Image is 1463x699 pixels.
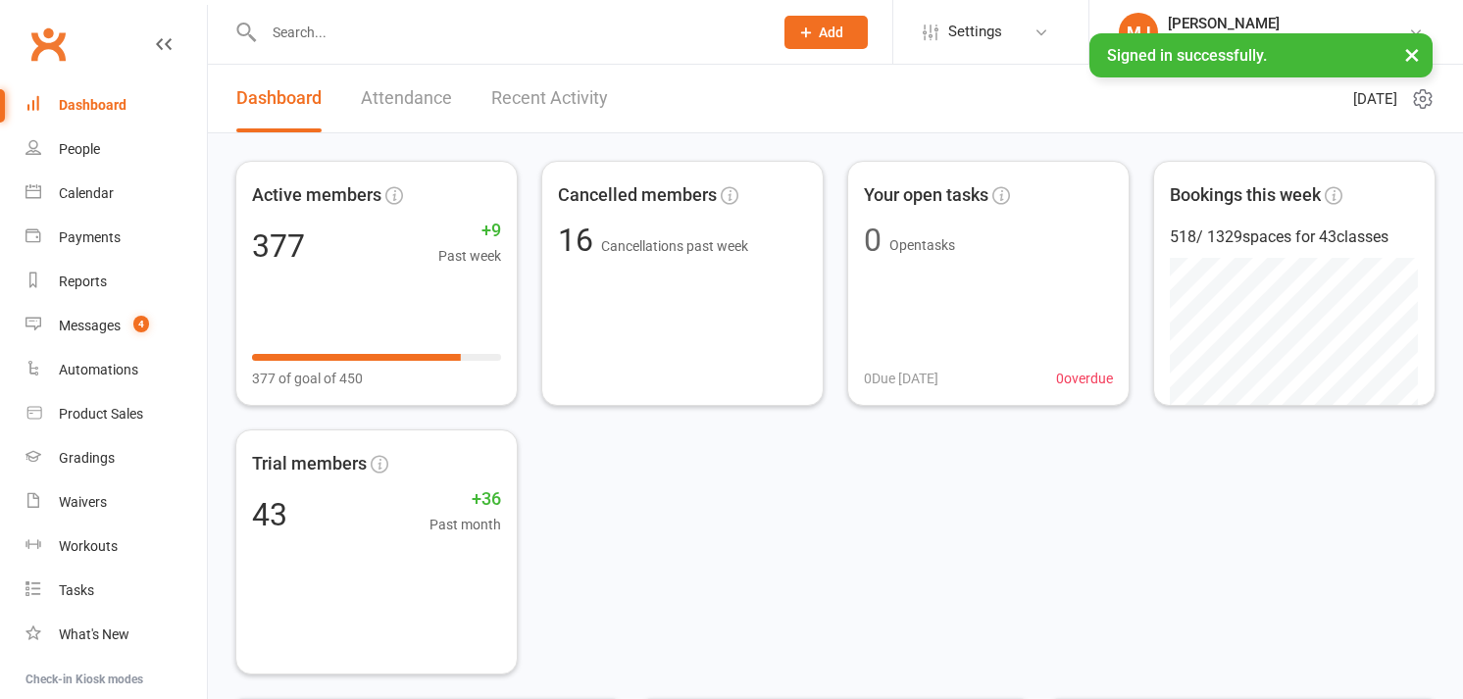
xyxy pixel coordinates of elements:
span: Trial members [252,450,367,478]
a: Automations [25,348,207,392]
a: People [25,127,207,172]
div: 0 [864,225,882,256]
div: Workouts [59,538,118,554]
div: What's New [59,626,129,642]
a: Messages 4 [25,304,207,348]
span: Your open tasks [864,181,988,210]
span: +36 [429,485,501,514]
a: Product Sales [25,392,207,436]
span: Past week [438,245,501,267]
a: Recent Activity [491,65,608,132]
span: Past month [429,514,501,535]
span: 0 Due [DATE] [864,368,938,389]
div: [PERSON_NAME] [1168,15,1408,32]
div: Waivers [59,494,107,510]
div: 43 [252,499,287,530]
a: Gradings [25,436,207,480]
a: Dashboard [25,83,207,127]
a: Workouts [25,524,207,569]
button: × [1394,33,1430,75]
div: Calendar [59,185,114,201]
div: MJ [1119,13,1158,52]
div: Gradings [59,450,115,466]
a: Payments [25,216,207,260]
a: Calendar [25,172,207,216]
div: 518 / 1329 spaces for 43 classes [1170,225,1419,250]
div: Tasks [59,582,94,598]
div: Urban Muaythai - [GEOGRAPHIC_DATA] [1168,32,1408,50]
div: Messages [59,318,121,333]
a: What's New [25,613,207,657]
div: Automations [59,362,138,377]
a: Tasks [25,569,207,613]
span: Open tasks [889,237,955,253]
span: Add [819,25,843,40]
span: 377 of goal of 450 [252,368,363,389]
span: Cancellations past week [601,238,748,254]
a: Dashboard [236,65,322,132]
div: Dashboard [59,97,126,113]
div: 377 [252,230,305,262]
span: Cancelled members [558,181,717,210]
span: 0 overdue [1056,368,1113,389]
span: Signed in successfully. [1107,46,1267,65]
div: Reports [59,274,107,289]
a: Reports [25,260,207,304]
div: Payments [59,229,121,245]
span: Active members [252,181,381,210]
button: Add [784,16,868,49]
input: Search... [258,19,759,46]
a: Attendance [361,65,452,132]
span: 4 [133,316,149,332]
a: Waivers [25,480,207,524]
div: Product Sales [59,406,143,422]
span: Settings [948,10,1002,54]
span: [DATE] [1353,87,1397,111]
span: +9 [438,217,501,245]
a: Clubworx [24,20,73,69]
span: Bookings this week [1170,181,1321,210]
span: 16 [558,222,601,259]
div: People [59,141,100,157]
